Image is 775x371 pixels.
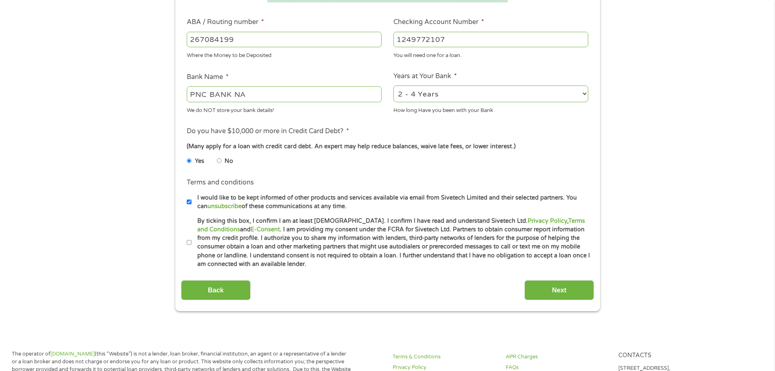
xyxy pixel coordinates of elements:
label: ABA / Routing number [187,18,264,26]
a: Terms & Conditions [393,353,496,361]
a: Terms and Conditions [197,217,585,233]
label: Bank Name [187,73,229,81]
div: How long Have you been with your Bank [393,103,588,114]
div: Where the Money to be Deposited [187,49,382,60]
a: E-Consent [251,226,280,233]
input: 345634636 [393,32,588,47]
label: No [225,157,233,166]
label: Yes [195,157,204,166]
input: Next [524,280,594,300]
label: Do you have $10,000 or more in Credit Card Debt? [187,127,349,136]
label: Checking Account Number [393,18,484,26]
label: Years at Your Bank [393,72,457,81]
a: Privacy Policy [528,217,567,224]
div: We do NOT store your bank details! [187,103,382,114]
label: I would like to be kept informed of other products and services available via email from Sivetech... [192,193,591,211]
a: APR Charges [506,353,609,361]
label: Terms and conditions [187,178,254,187]
a: [DOMAIN_NAME] [50,351,95,357]
input: 263177916 [187,32,382,47]
a: unsubscribe [207,203,242,210]
input: Back [181,280,251,300]
label: By ticking this box, I confirm I am at least [DEMOGRAPHIC_DATA]. I confirm I have read and unders... [192,217,591,269]
h4: Contacts [618,352,722,360]
div: (Many apply for a loan with credit card debt. An expert may help reduce balances, waive late fees... [187,142,588,151]
div: You will need one for a loan. [393,49,588,60]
